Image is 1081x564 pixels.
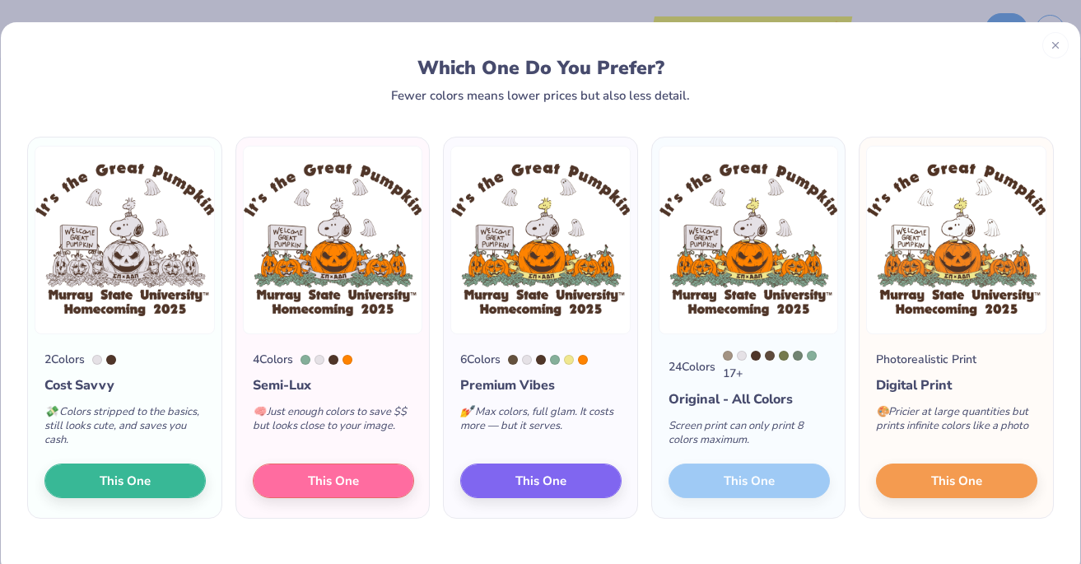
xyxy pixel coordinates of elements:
[44,404,58,419] span: 💸
[460,395,622,450] div: Max colors, full glam. It costs more — but it serves.
[253,375,414,395] div: Semi-Lux
[723,351,733,361] div: 7530 C
[793,351,803,361] div: 5625 C
[44,395,206,464] div: Colors stripped to the basics, still looks cute, and saves you cash.
[779,351,789,361] div: 5763 C
[508,355,518,365] div: 7532 C
[253,395,414,450] div: Just enough colors to save $$ but looks close to your image.
[301,355,310,365] div: 557 C
[751,351,761,361] div: 476 C
[35,146,215,334] img: 2 color option
[550,355,560,365] div: 557 C
[460,351,501,368] div: 6 Colors
[460,375,622,395] div: Premium Vibes
[307,472,358,491] span: This One
[106,355,116,365] div: 476 C
[765,351,775,361] div: 7519 C
[876,395,1037,450] div: Pricier at large quantities but prints infinite colors like a photo
[866,146,1046,334] img: Photorealistic preview
[659,146,839,334] img: 24 color option
[450,146,631,334] img: 6 color option
[737,351,747,361] div: 663 C
[243,146,423,334] img: 4 color option
[578,355,588,365] div: 151 C
[44,375,206,395] div: Cost Savvy
[315,355,324,365] div: 663 C
[564,355,574,365] div: 601 C
[460,464,622,498] button: This One
[876,464,1037,498] button: This One
[515,472,566,491] span: This One
[100,472,151,491] span: This One
[391,89,690,102] div: Fewer colors means lower prices but also less detail.
[876,404,889,419] span: 🎨
[44,464,206,498] button: This One
[253,404,266,419] span: 🧠
[669,358,715,375] div: 24 Colors
[460,404,473,419] span: 💅
[342,355,352,365] div: 151 C
[876,375,1037,395] div: Digital Print
[931,472,982,491] span: This One
[669,389,830,409] div: Original - All Colors
[44,351,85,368] div: 2 Colors
[253,351,293,368] div: 4 Colors
[536,355,546,365] div: 476 C
[328,355,338,365] div: 476 C
[876,351,976,368] div: Photorealistic Print
[669,409,830,464] div: Screen print can only print 8 colors maximum.
[807,351,817,361] div: 557 C
[92,355,102,365] div: 663 C
[522,355,532,365] div: 663 C
[723,351,830,382] div: 17 +
[46,57,1036,79] div: Which One Do You Prefer?
[253,464,414,498] button: This One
